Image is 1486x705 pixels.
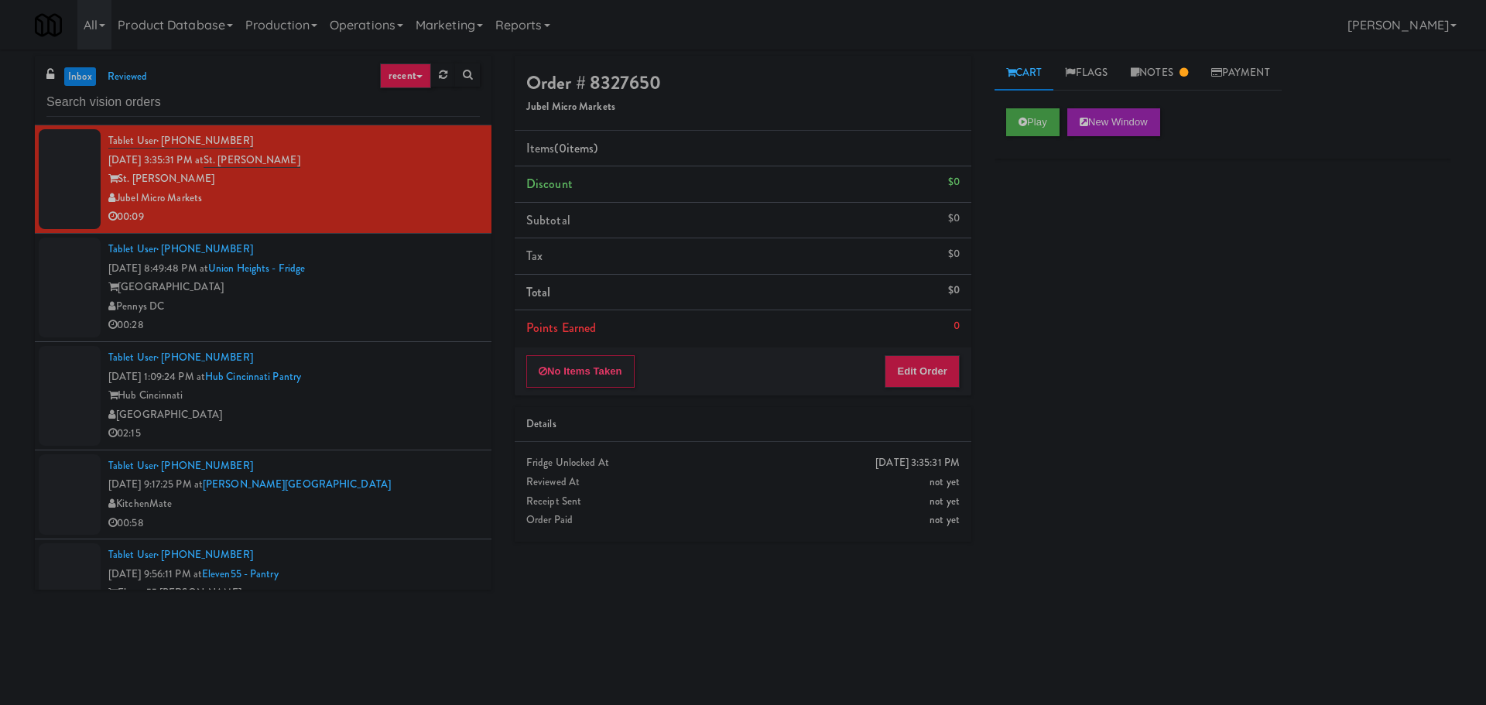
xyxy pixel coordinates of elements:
[526,319,596,337] span: Points Earned
[35,234,491,342] li: Tablet User· [PHONE_NUMBER][DATE] 8:49:48 PM atUnion Heights - Fridge[GEOGRAPHIC_DATA]Pennys DC00:28
[64,67,96,87] a: inbox
[108,458,253,473] a: Tablet User· [PHONE_NUMBER]
[948,281,960,300] div: $0
[948,209,960,228] div: $0
[108,207,480,227] div: 00:09
[35,539,491,648] li: Tablet User· [PHONE_NUMBER][DATE] 9:56:11 PM atEleven55 - PantryEleven55 [PERSON_NAME]Pennys DC00:44
[930,494,960,508] span: not yet
[108,169,480,189] div: St. [PERSON_NAME]
[108,261,208,275] span: [DATE] 8:49:48 PM at
[156,458,253,473] span: · [PHONE_NUMBER]
[995,56,1054,91] a: Cart
[526,175,573,193] span: Discount
[108,424,480,443] div: 02:15
[156,547,253,562] span: · [PHONE_NUMBER]
[156,241,253,256] span: · [PHONE_NUMBER]
[35,125,491,234] li: Tablet User· [PHONE_NUMBER][DATE] 3:35:31 PM atSt. [PERSON_NAME]St. [PERSON_NAME]Jubel Micro Mark...
[526,355,635,388] button: No Items Taken
[526,101,960,113] h5: Jubel Micro Markets
[930,474,960,489] span: not yet
[954,317,960,336] div: 0
[526,492,960,512] div: Receipt Sent
[526,283,551,301] span: Total
[554,139,597,157] span: (0 )
[930,512,960,527] span: not yet
[108,566,202,581] span: [DATE] 9:56:11 PM at
[108,495,480,514] div: KitchenMate
[35,12,62,39] img: Micromart
[567,139,594,157] ng-pluralize: items
[526,73,960,93] h4: Order # 8327650
[1119,56,1200,91] a: Notes
[526,453,960,473] div: Fridge Unlocked At
[205,369,301,384] a: Hub Cincinnati Pantry
[108,133,253,149] a: Tablet User· [PHONE_NUMBER]
[108,189,480,208] div: Jubel Micro Markets
[156,133,253,148] span: · [PHONE_NUMBER]
[108,278,480,297] div: [GEOGRAPHIC_DATA]
[526,511,960,530] div: Order Paid
[948,245,960,264] div: $0
[526,247,543,265] span: Tax
[526,415,960,434] div: Details
[35,342,491,450] li: Tablet User· [PHONE_NUMBER][DATE] 1:09:24 PM atHub Cincinnati PantryHub Cincinnati[GEOGRAPHIC_DAT...
[108,369,205,384] span: [DATE] 1:09:24 PM at
[108,547,253,562] a: Tablet User· [PHONE_NUMBER]
[108,584,480,603] div: Eleven55 [PERSON_NAME]
[108,297,480,317] div: Pennys DC
[875,453,960,473] div: [DATE] 3:35:31 PM
[203,477,391,491] a: [PERSON_NAME][GEOGRAPHIC_DATA]
[948,173,960,192] div: $0
[104,67,152,87] a: reviewed
[108,316,480,335] div: 00:28
[526,211,570,229] span: Subtotal
[108,477,203,491] span: [DATE] 9:17:25 PM at
[108,406,480,425] div: [GEOGRAPHIC_DATA]
[108,514,480,533] div: 00:58
[156,350,253,364] span: · [PHONE_NUMBER]
[35,450,491,539] li: Tablet User· [PHONE_NUMBER][DATE] 9:17:25 PM at[PERSON_NAME][GEOGRAPHIC_DATA]KitchenMate00:58
[526,473,960,492] div: Reviewed At
[204,152,300,168] a: St. [PERSON_NAME]
[108,350,253,364] a: Tablet User· [PHONE_NUMBER]
[1053,56,1119,91] a: Flags
[108,241,253,256] a: Tablet User· [PHONE_NUMBER]
[108,152,204,167] span: [DATE] 3:35:31 PM at
[380,63,431,88] a: recent
[1067,108,1160,136] button: New Window
[208,261,305,275] a: Union Heights - Fridge
[46,88,480,117] input: Search vision orders
[526,139,597,157] span: Items
[1200,56,1282,91] a: Payment
[885,355,960,388] button: Edit Order
[202,566,279,581] a: Eleven55 - Pantry
[108,386,480,406] div: Hub Cincinnati
[1006,108,1060,136] button: Play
